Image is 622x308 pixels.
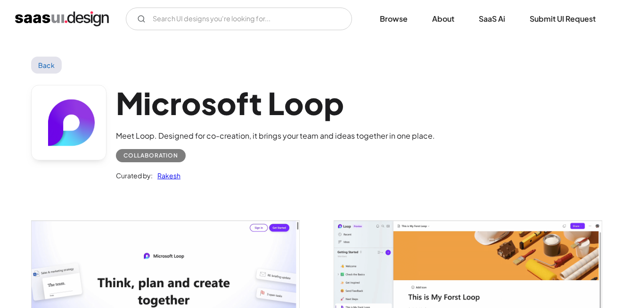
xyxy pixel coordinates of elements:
[116,130,435,142] div: Meet Loop. Designed for co-creation, it brings your team and ideas together in one place.
[368,8,419,29] a: Browse
[153,170,180,181] a: Rakesh
[31,57,62,74] a: Back
[421,8,466,29] a: About
[116,85,435,121] h1: Microsoft Loop
[123,150,178,161] div: Collaboration
[467,8,516,29] a: SaaS Ai
[518,8,607,29] a: Submit UI Request
[126,8,352,30] form: Email Form
[15,11,109,26] a: home
[116,170,153,181] div: Curated by:
[126,8,352,30] input: Search UI designs you're looking for...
